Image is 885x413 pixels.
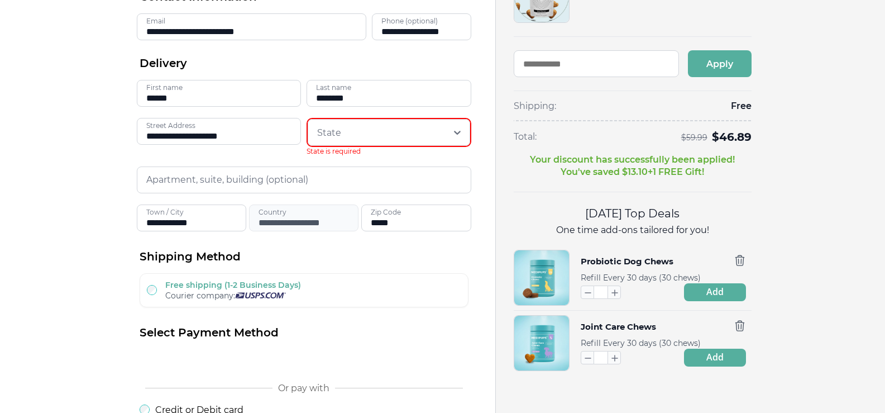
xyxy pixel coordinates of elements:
[581,338,701,348] span: Refill Every 30 days (30 chews)
[514,131,537,143] span: Total:
[681,133,707,142] span: $ 59.99
[530,154,735,178] p: Your discount has successfully been applied! You've saved $ 13.10 + 1 FREE Gift!
[712,130,752,144] span: $ 46.89
[514,250,569,305] img: Probiotic Dog Chews
[731,100,752,112] span: Free
[165,280,301,290] label: Free shipping (1-2 Business Days)
[684,349,746,367] button: Add
[140,349,468,372] iframe: Secure payment button frame
[140,56,187,71] span: Delivery
[140,249,468,264] h2: Shipping Method
[514,206,752,222] h2: [DATE] Top Deals
[235,292,286,298] img: Usps courier company
[581,273,701,283] span: Refill Every 30 days (30 chews)
[140,325,468,340] h2: Select Payment Method
[581,320,656,334] button: Joint Care Chews
[514,100,556,112] span: Shipping:
[165,291,235,301] span: Courier company:
[684,283,746,301] button: Add
[514,316,569,371] img: Joint Care Chews
[688,50,752,77] button: Apply
[514,224,752,236] p: One time add-ons tailored for you!
[278,383,329,393] span: Or pay with
[307,147,446,155] span: State is required
[581,254,673,269] button: Probiotic Dog Chews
